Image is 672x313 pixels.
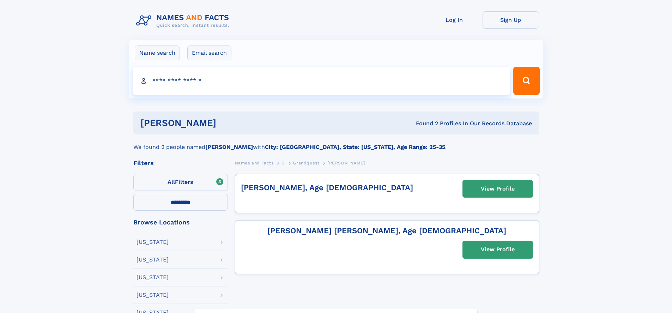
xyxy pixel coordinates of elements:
[463,241,533,258] a: View Profile
[316,120,532,127] div: Found 2 Profiles In Our Records Database
[281,161,285,165] span: G
[137,257,169,263] div: [US_STATE]
[281,158,285,167] a: G
[293,158,319,167] a: Grandquest
[481,241,515,258] div: View Profile
[135,46,180,60] label: Name search
[426,11,483,29] a: Log In
[168,179,175,185] span: All
[133,67,510,95] input: search input
[137,275,169,280] div: [US_STATE]
[133,134,539,151] div: We found 2 people named with .
[463,180,533,197] a: View Profile
[133,174,228,191] label: Filters
[205,144,253,150] b: [PERSON_NAME]
[137,292,169,298] div: [US_STATE]
[241,183,413,192] a: [PERSON_NAME], Age [DEMOGRAPHIC_DATA]
[137,239,169,245] div: [US_STATE]
[133,160,228,166] div: Filters
[483,11,539,29] a: Sign Up
[267,226,506,235] a: [PERSON_NAME] [PERSON_NAME], Age [DEMOGRAPHIC_DATA]
[140,119,316,127] h1: [PERSON_NAME]
[133,11,235,30] img: Logo Names and Facts
[265,144,445,150] b: City: [GEOGRAPHIC_DATA], State: [US_STATE], Age Range: 25-35
[235,158,274,167] a: Names and Facts
[187,46,231,60] label: Email search
[327,161,365,165] span: [PERSON_NAME]
[133,219,228,225] div: Browse Locations
[513,67,539,95] button: Search Button
[481,181,515,197] div: View Profile
[293,161,319,165] span: Grandquest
